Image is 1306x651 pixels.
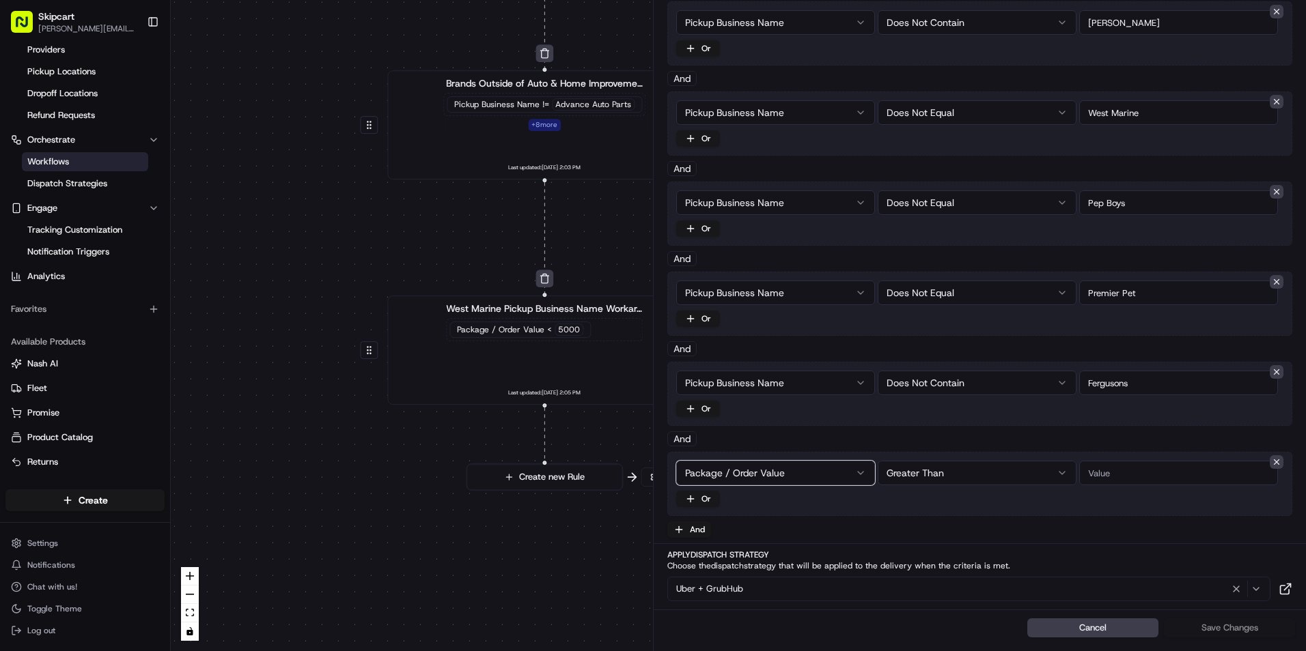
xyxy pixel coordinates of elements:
span: Pylon [136,231,165,242]
button: Nash AI [5,353,165,375]
button: Settings [5,534,165,553]
input: Value [1079,10,1278,35]
span: Product Catalog [27,431,93,444]
span: Package / Order Value [457,324,544,335]
button: Orchestrate [5,129,165,151]
button: Promise [5,402,165,424]
button: Cancel [1027,618,1158,637]
span: Engage [27,202,57,214]
span: API Documentation [129,198,219,212]
div: And [667,251,697,266]
span: Pickup Business Name [454,99,540,110]
span: Notifications [27,560,75,570]
button: Or [676,310,720,327]
span: Last updated: [DATE] 2:03 PM [508,162,581,173]
button: Uber + GrubHub [667,577,1270,601]
a: 📗Knowledge Base [8,192,110,217]
button: Or [676,40,720,57]
span: West Marine Pickup Business Name Workaround [446,302,643,315]
button: Notifications [5,555,165,575]
a: Dispatch Strategies [22,174,148,193]
button: zoom out [181,585,199,604]
p: Welcome 👋 [14,55,249,76]
div: And [667,71,697,86]
button: [PERSON_NAME][EMAIL_ADDRESS][PERSON_NAME][DOMAIN_NAME] [38,23,136,34]
div: Favorites [5,298,165,320]
span: Tracking Customization [27,224,122,236]
button: Returns [5,451,165,473]
div: Available Products [5,331,165,353]
button: Start new chat [232,134,249,151]
button: Fleet [5,377,165,399]
input: Got a question? Start typing here... [36,88,246,102]
span: Knowledge Base [27,198,105,212]
span: Dispatch Strategies [27,177,107,190]
button: Or [676,130,720,147]
button: Skipcart [38,10,74,23]
a: Nash AI [11,358,159,370]
span: Orchestrate [27,134,75,146]
a: Promise [11,407,159,419]
a: Analytics [5,265,165,287]
input: Value [1079,461,1278,485]
a: Notification Triggers [22,242,148,261]
span: Log out [27,625,55,636]
a: Refund Requests [22,106,148,125]
span: Fleet [27,382,47,394]
div: 5000 [555,323,583,336]
span: Workflows [27,156,69,168]
div: And [667,431,697,446]
a: Fleet [11,382,159,394]
div: Start new chat [46,130,224,144]
span: Create [79,493,108,507]
button: Skipcart[PERSON_NAME][EMAIL_ADDRESS][PERSON_NAME][DOMAIN_NAME] [5,5,141,38]
span: Nash AI [27,358,58,370]
span: Providers [27,44,65,56]
span: Toggle Theme [27,603,82,614]
span: Promise [27,407,59,419]
span: Chat with us! [27,581,77,592]
span: Returns [27,456,58,468]
span: Choose the dispatch strategy that will be applied to the delivery when the criteria is met. [667,560,1042,571]
span: Last updated: [DATE] 2:05 PM [508,388,581,399]
div: + 8 more [528,119,561,131]
a: Providers [22,40,148,59]
button: And [667,521,711,538]
div: And [667,161,697,176]
input: Value [1079,280,1278,305]
input: Value [1079,190,1278,215]
span: Settings [27,538,58,549]
a: Powered byPylon [96,231,165,242]
button: Product Catalog [5,426,165,448]
span: Analytics [27,270,65,283]
a: Returns [11,456,159,468]
a: Workflows [22,152,148,171]
button: Engage [5,197,165,219]
button: Or [676,401,720,417]
button: fit view [181,604,199,622]
button: Create new Rule [467,464,622,490]
div: We're available if you need us! [46,144,173,155]
div: 📗 [14,199,25,210]
button: Create [5,489,165,511]
div: And [667,341,697,356]
span: Pickup Locations [27,66,96,78]
div: Advance Auto Parts [552,98,635,111]
span: Refund Requests [27,109,95,121]
button: Or [676,220,720,237]
a: Dropoff Locations [22,84,148,103]
label: Apply Dispatch Strategy [667,549,1292,560]
img: 1736555255976-a54dd68f-1ca7-489b-9aae-adbdc363a1c4 [14,130,38,155]
span: Notification Triggers [27,246,109,258]
button: Or [676,491,720,507]
span: < [547,324,552,335]
input: Value [1079,100,1278,125]
button: Toggle Theme [5,599,165,618]
span: Brands Outside of Auto & Home Improvement [446,76,643,90]
a: Product Catalog [11,431,159,444]
span: Uber + GrubHub [676,583,743,595]
button: zoom in [181,567,199,585]
span: != [542,99,549,110]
